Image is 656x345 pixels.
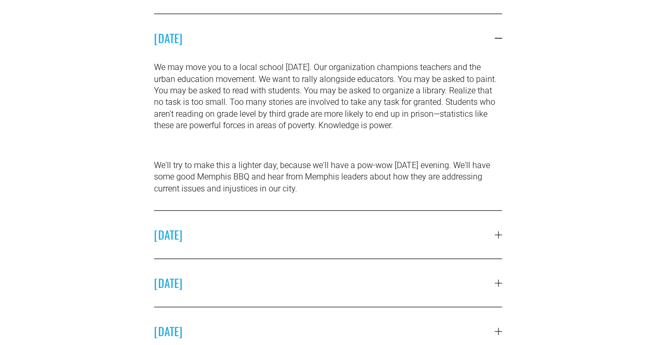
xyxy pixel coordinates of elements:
span: [DATE] [154,323,495,339]
button: [DATE] [154,211,502,258]
button: [DATE] [154,14,502,62]
span: [DATE] [154,30,495,46]
span: [DATE] [154,226,495,243]
div: [DATE] [154,62,502,210]
span: [DATE] [154,274,495,291]
p: We'll try to make this a lighter day, because we'll have a pow-wow [DATE] evening. We'll have som... [154,160,502,195]
button: [DATE] [154,259,502,307]
p: We may move you to a local school [DATE]. Our organization champions teachers and the urban educa... [154,62,502,131]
